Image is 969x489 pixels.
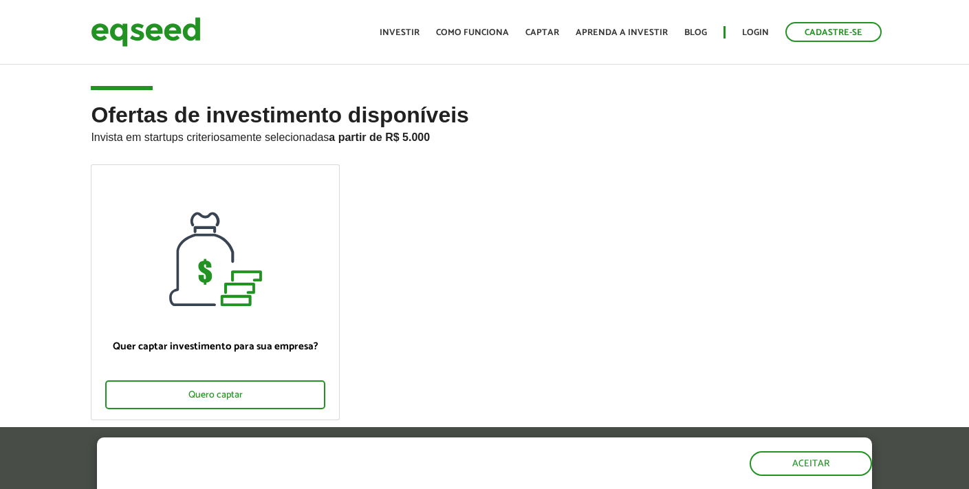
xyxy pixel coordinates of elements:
[91,127,878,144] p: Invista em startups criteriosamente selecionadas
[91,103,878,164] h2: Ofertas de investimento disponíveis
[684,28,707,37] a: Blog
[436,28,509,37] a: Como funciona
[576,28,668,37] a: Aprenda a investir
[105,340,325,353] p: Quer captar investimento para sua empresa?
[750,451,872,476] button: Aceitar
[91,164,339,420] a: Quer captar investimento para sua empresa? Quero captar
[91,14,201,50] img: EqSeed
[742,28,769,37] a: Login
[97,437,562,480] h5: O site da EqSeed utiliza cookies para melhorar sua navegação.
[380,28,420,37] a: Investir
[329,131,430,143] strong: a partir de R$ 5.000
[525,28,559,37] a: Captar
[785,22,882,42] a: Cadastre-se
[105,380,325,409] div: Quero captar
